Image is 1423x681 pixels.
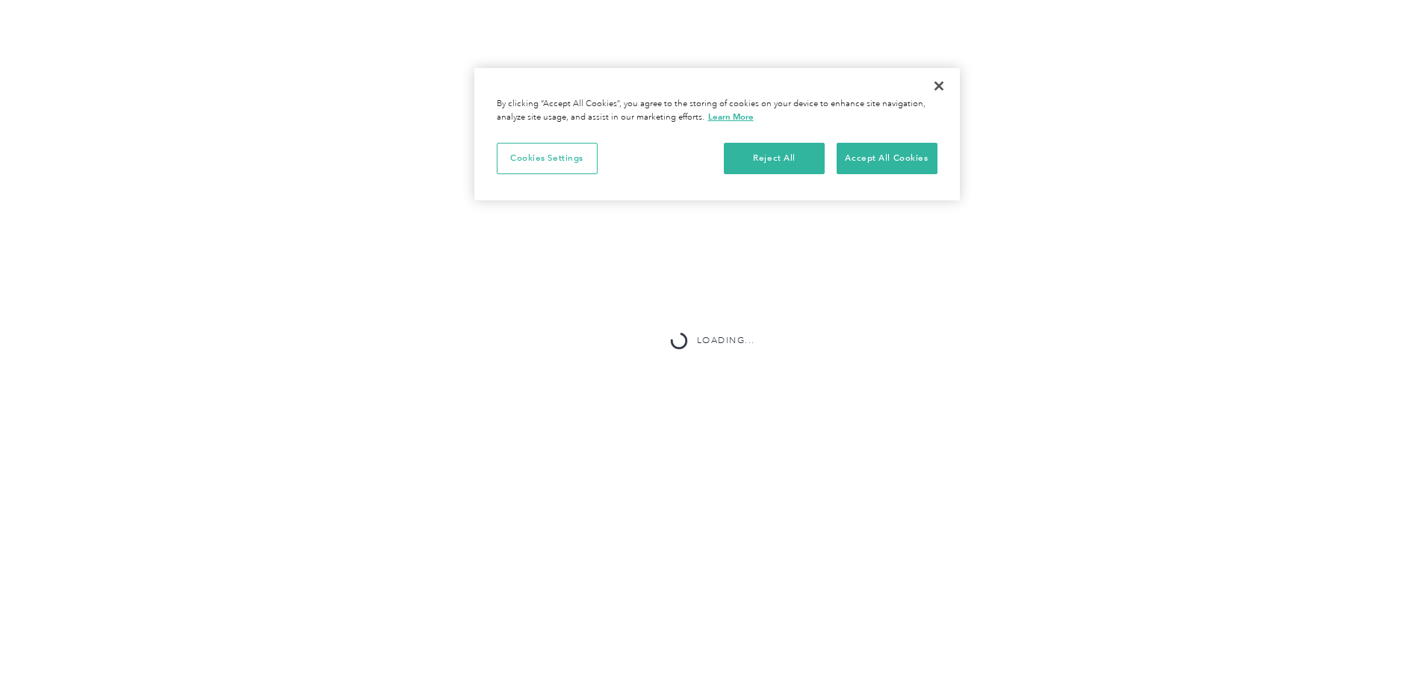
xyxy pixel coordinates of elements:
[497,98,937,124] div: By clicking “Accept All Cookies”, you agree to the storing of cookies on your device to enhance s...
[708,111,754,122] a: More information about your privacy, opens in a new tab
[837,143,937,174] button: Accept All Cookies
[697,333,755,348] div: Loading...
[474,68,960,200] div: Privacy
[923,70,955,102] button: Close
[724,143,825,174] button: Reject All
[497,143,598,174] button: Cookies Settings
[474,68,960,200] div: Cookie banner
